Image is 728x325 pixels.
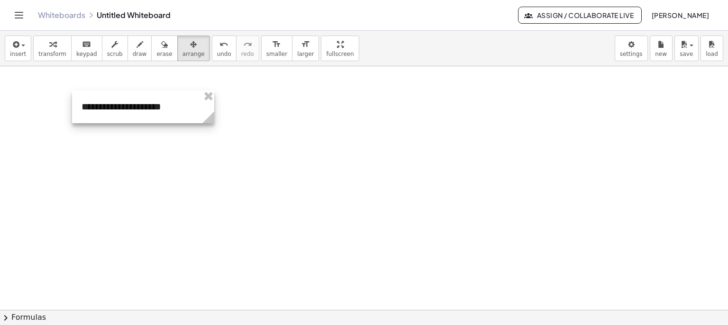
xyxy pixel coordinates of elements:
[10,51,26,57] span: insert
[127,36,152,61] button: draw
[261,36,292,61] button: format_sizesmaller
[156,51,172,57] span: erase
[241,51,254,57] span: redo
[701,36,723,61] button: load
[526,11,634,19] span: Assign / Collaborate Live
[177,36,210,61] button: arrange
[680,51,693,57] span: save
[644,7,717,24] button: [PERSON_NAME]
[38,51,66,57] span: transform
[326,51,354,57] span: fullscreen
[651,11,709,19] span: [PERSON_NAME]
[82,39,91,50] i: keyboard
[620,51,643,57] span: settings
[212,36,237,61] button: undoundo
[615,36,648,61] button: settings
[151,36,177,61] button: erase
[301,39,310,50] i: format_size
[217,51,231,57] span: undo
[650,36,673,61] button: new
[107,51,123,57] span: scrub
[102,36,128,61] button: scrub
[11,8,27,23] button: Toggle navigation
[243,39,252,50] i: redo
[33,36,72,61] button: transform
[219,39,228,50] i: undo
[297,51,314,57] span: larger
[674,36,699,61] button: save
[518,7,642,24] button: Assign / Collaborate Live
[71,36,102,61] button: keyboardkeypad
[321,36,359,61] button: fullscreen
[292,36,319,61] button: format_sizelarger
[266,51,287,57] span: smaller
[272,39,281,50] i: format_size
[5,36,31,61] button: insert
[182,51,205,57] span: arrange
[236,36,259,61] button: redoredo
[655,51,667,57] span: new
[38,10,85,20] a: Whiteboards
[706,51,718,57] span: load
[76,51,97,57] span: keypad
[133,51,147,57] span: draw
